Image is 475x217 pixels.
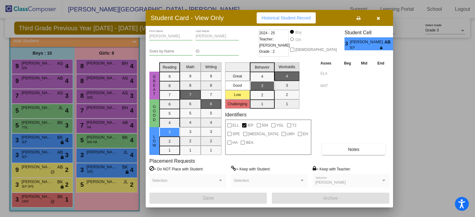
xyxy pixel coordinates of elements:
label: Identifiers [225,112,246,118]
span: [PERSON_NAME] [315,180,346,185]
span: Archive [323,196,338,201]
span: Notes [348,147,359,152]
span: 2024 - 25 [259,30,275,36]
span: Teacher: [PERSON_NAME] [259,36,290,48]
label: Placement Requests [149,158,195,164]
div: Boy [295,30,302,35]
input: assessment [320,69,337,78]
h3: Student Card - View Only [151,14,224,22]
span: BEA [246,139,253,146]
div: Girl [295,37,301,43]
span: Save [203,195,214,201]
span: [MEDICAL_DATA] [248,130,278,138]
span: [PERSON_NAME] [350,39,384,45]
button: Archive [272,193,389,204]
button: Notes [322,144,385,155]
label: = Keep with Teacher: [313,166,351,172]
th: Mid [356,60,372,67]
span: 504 [262,122,268,129]
span: EH [303,130,308,138]
span: [DEMOGRAPHIC_DATA] [295,46,337,53]
input: assessment [320,81,337,90]
span: Great [152,75,157,96]
span: 3 [344,40,350,48]
h3: Student Cell [344,30,398,35]
span: T2 [292,122,297,129]
th: End [372,60,389,67]
span: 3 [393,40,398,48]
span: SPE [233,130,240,138]
button: Historical Student Record [257,12,316,23]
label: = Do NOT Place with Student: [149,166,203,172]
th: Asses [319,60,339,67]
input: goes by name [149,49,193,54]
span: Good [152,105,157,122]
span: HA [233,139,238,146]
span: Grade : 2 [259,48,275,55]
span: IEP [350,45,380,50]
span: ELL [233,122,239,129]
span: LWH [287,130,295,138]
span: AB [384,39,393,45]
label: = Keep with Student: [231,166,271,172]
th: Beg [339,60,356,67]
button: Save [149,193,267,204]
span: YGL [276,122,284,129]
span: IEP [247,122,253,129]
span: Low [152,135,157,148]
span: Historical Student Record [262,15,311,20]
